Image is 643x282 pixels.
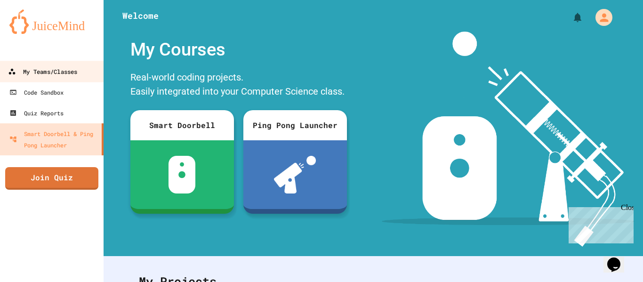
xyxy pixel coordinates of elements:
div: Ping Pong Launcher [243,110,347,140]
iframe: chat widget [603,244,634,273]
div: Real-world coding projects. Easily integrated into your Computer Science class. [126,68,352,103]
a: Join Quiz [5,167,98,190]
div: My Account [586,7,615,28]
div: My Notifications [555,9,586,25]
iframe: chat widget [565,203,634,243]
img: sdb-white.svg [169,156,195,193]
div: Quiz Reports [9,107,64,119]
div: My Courses [126,32,352,68]
img: banner-image-my-projects.png [382,32,634,247]
div: My Teams/Classes [8,66,77,78]
img: ppl-with-ball.png [274,156,316,193]
div: Chat with us now!Close [4,4,65,60]
div: Smart Doorbell & Ping Pong Launcher [9,128,98,151]
img: logo-orange.svg [9,9,94,34]
div: Smart Doorbell [130,110,234,140]
div: Code Sandbox [9,87,64,98]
